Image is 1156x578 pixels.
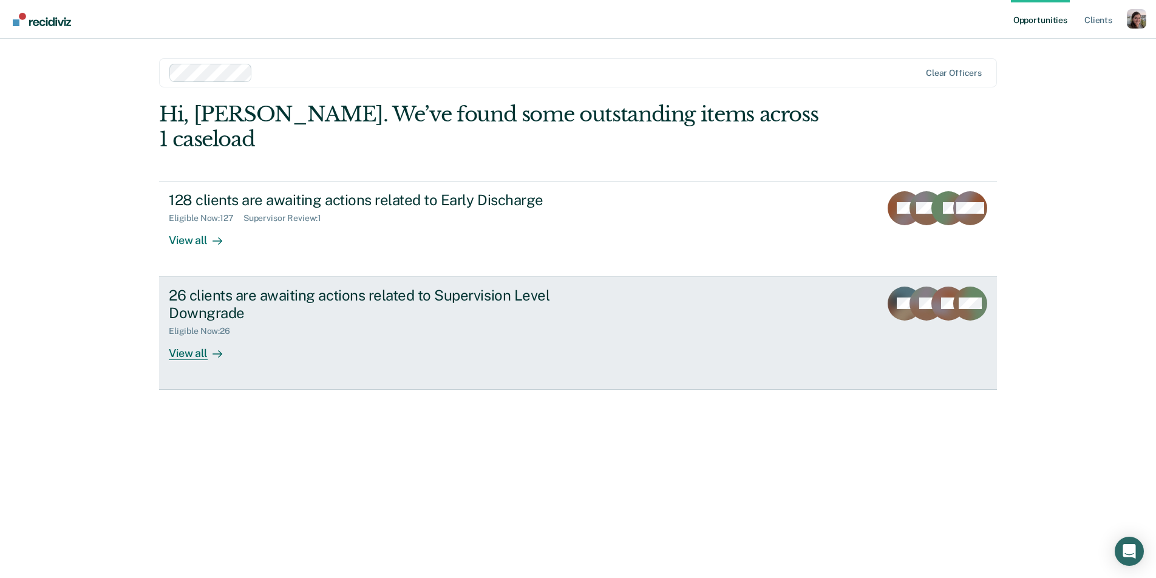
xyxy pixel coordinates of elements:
div: 26 clients are awaiting actions related to Supervision Level Downgrade [169,287,595,322]
button: Profile dropdown button [1127,9,1146,29]
div: Open Intercom Messenger [1115,537,1144,566]
div: View all [169,336,237,360]
div: Hi, [PERSON_NAME]. We’ve found some outstanding items across 1 caseload [159,102,829,152]
div: Eligible Now : 127 [169,213,243,223]
div: View all [169,223,237,247]
div: 128 clients are awaiting actions related to Early Discharge [169,191,595,209]
img: Recidiviz [13,13,71,26]
div: Eligible Now : 26 [169,326,240,336]
a: 128 clients are awaiting actions related to Early DischargeEligible Now:127Supervisor Review:1Vie... [159,181,997,277]
div: Supervisor Review : 1 [243,213,331,223]
div: Clear officers [926,68,982,78]
a: 26 clients are awaiting actions related to Supervision Level DowngradeEligible Now:26View all [159,277,997,390]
